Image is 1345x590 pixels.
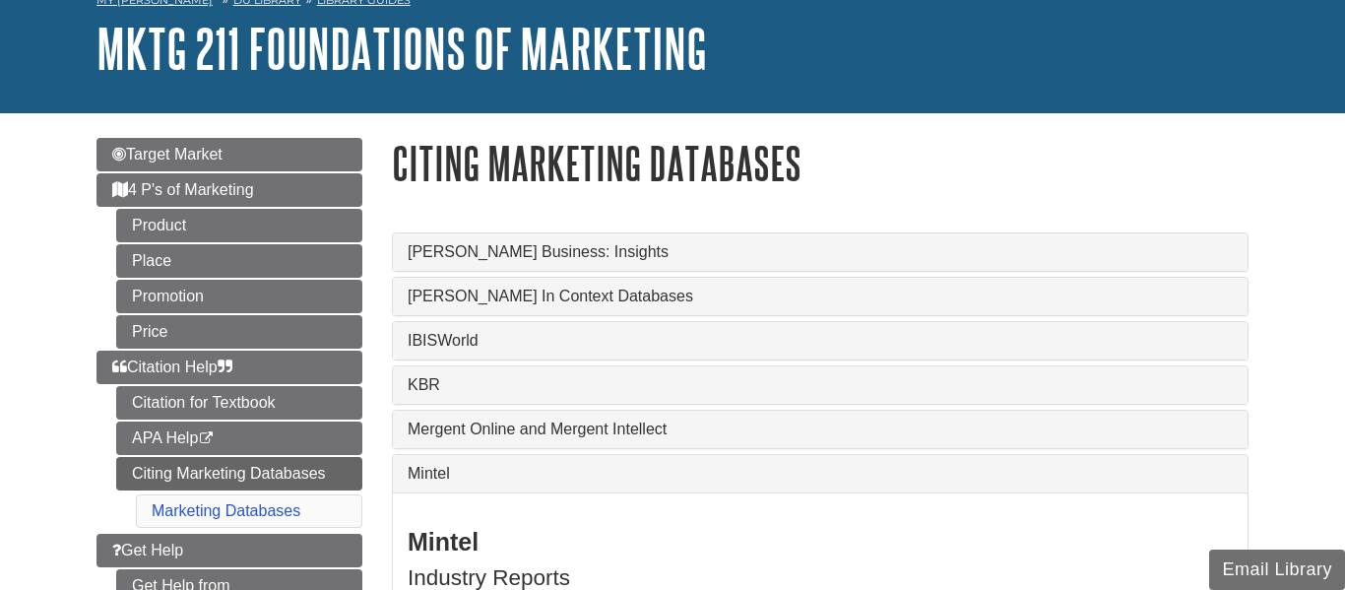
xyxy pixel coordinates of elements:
[116,422,362,455] a: APA Help
[408,528,479,556] strong: Mintel
[408,421,1233,438] a: Mergent Online and Mergent Intellect
[116,386,362,420] a: Citation for Textbook
[408,376,1233,394] a: KBR
[198,432,215,445] i: This link opens in a new window
[96,18,707,79] a: MKTG 211 Foundations of Marketing
[96,138,362,171] a: Target Market
[408,288,1233,305] a: [PERSON_NAME] In Context Databases
[96,173,362,207] a: 4 P's of Marketing
[116,315,362,349] a: Price
[112,181,254,198] span: 4 P's of Marketing
[112,542,183,558] span: Get Help
[96,534,362,567] a: Get Help
[96,351,362,384] a: Citation Help
[152,502,300,519] a: Marketing Databases
[408,332,1233,350] a: IBISWorld
[116,209,362,242] a: Product
[116,280,362,313] a: Promotion
[392,138,1249,188] h1: Citing Marketing Databases
[408,243,1233,261] a: [PERSON_NAME] Business: Insights
[112,359,232,375] span: Citation Help
[408,465,1233,483] a: Mintel
[116,244,362,278] a: Place
[112,146,223,163] span: Target Market
[1209,550,1345,590] button: Email Library
[116,457,362,491] a: Citing Marketing Databases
